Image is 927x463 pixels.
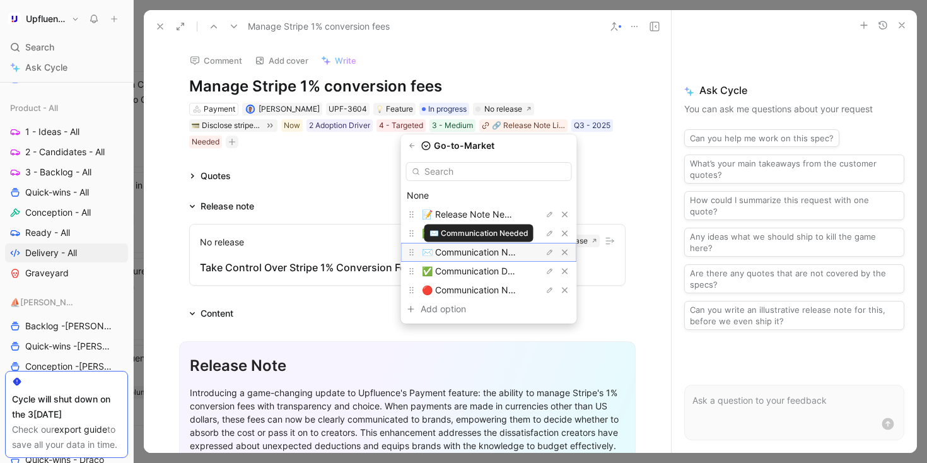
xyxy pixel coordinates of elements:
[401,139,577,152] div: Go-to-Market
[401,224,577,243] div: ✅ Release Note Done
[421,302,515,317] div: Add option
[401,281,577,300] div: 🔴 Communication Not Needed
[422,209,526,220] span: 📝 Release Note Needed
[401,262,577,281] div: ✅ Communication Done
[422,228,514,238] span: ✅ Release Note Done
[422,247,535,257] span: ✉️ Communication Needed
[401,243,577,262] div: ✉️ Communication Needed
[401,205,577,224] div: 📝 Release Note Needed
[422,266,523,276] span: ✅ Communication Done
[406,162,572,181] input: Search
[422,284,552,295] span: 🔴 Communication Not Needed
[407,188,571,203] div: None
